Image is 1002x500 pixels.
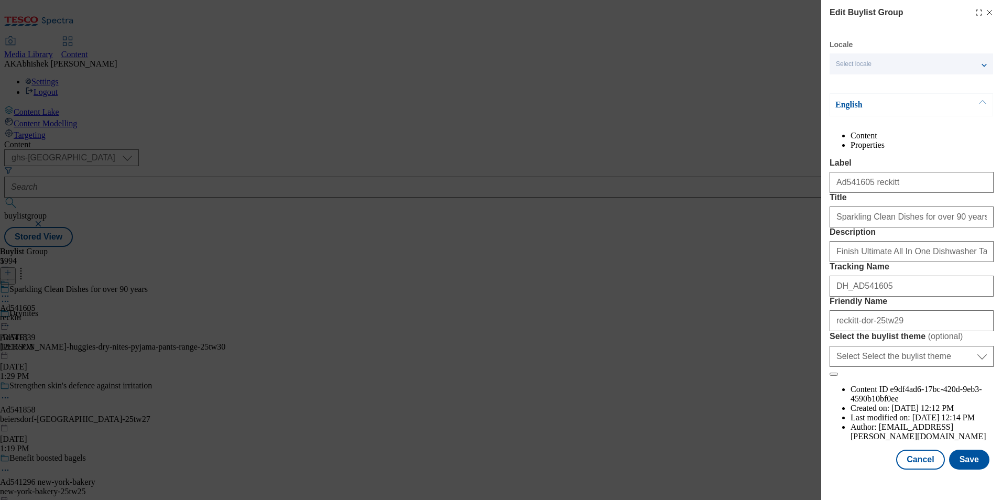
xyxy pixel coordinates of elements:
li: Content ID [851,385,994,404]
label: Label [830,158,994,168]
input: Enter Description [830,241,994,262]
span: e9df4ad6-17bc-420d-9eb3-4590b10bf0ee [851,385,982,403]
label: Title [830,193,994,202]
li: Content [851,131,994,140]
button: Select locale [830,53,993,74]
input: Enter Title [830,206,994,227]
button: Save [949,450,989,470]
label: Tracking Name [830,262,994,271]
span: ( optional ) [928,332,963,341]
span: [DATE] 12:14 PM [912,413,975,422]
label: Description [830,227,994,237]
span: Select locale [836,60,872,68]
label: Locale [830,42,853,48]
input: Enter Friendly Name [830,310,994,331]
div: Modal [830,6,994,470]
input: Enter Tracking Name [830,276,994,297]
li: Author: [851,422,994,441]
li: Last modified on: [851,413,994,422]
label: Select the buylist theme [830,331,994,342]
button: Cancel [896,450,944,470]
li: Properties [851,140,994,150]
h4: Edit Buylist Group [830,6,903,19]
span: [EMAIL_ADDRESS][PERSON_NAME][DOMAIN_NAME] [851,422,986,441]
li: Created on: [851,404,994,413]
p: English [835,100,945,110]
label: Friendly Name [830,297,994,306]
input: Enter Label [830,172,994,193]
span: [DATE] 12:12 PM [891,404,954,412]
